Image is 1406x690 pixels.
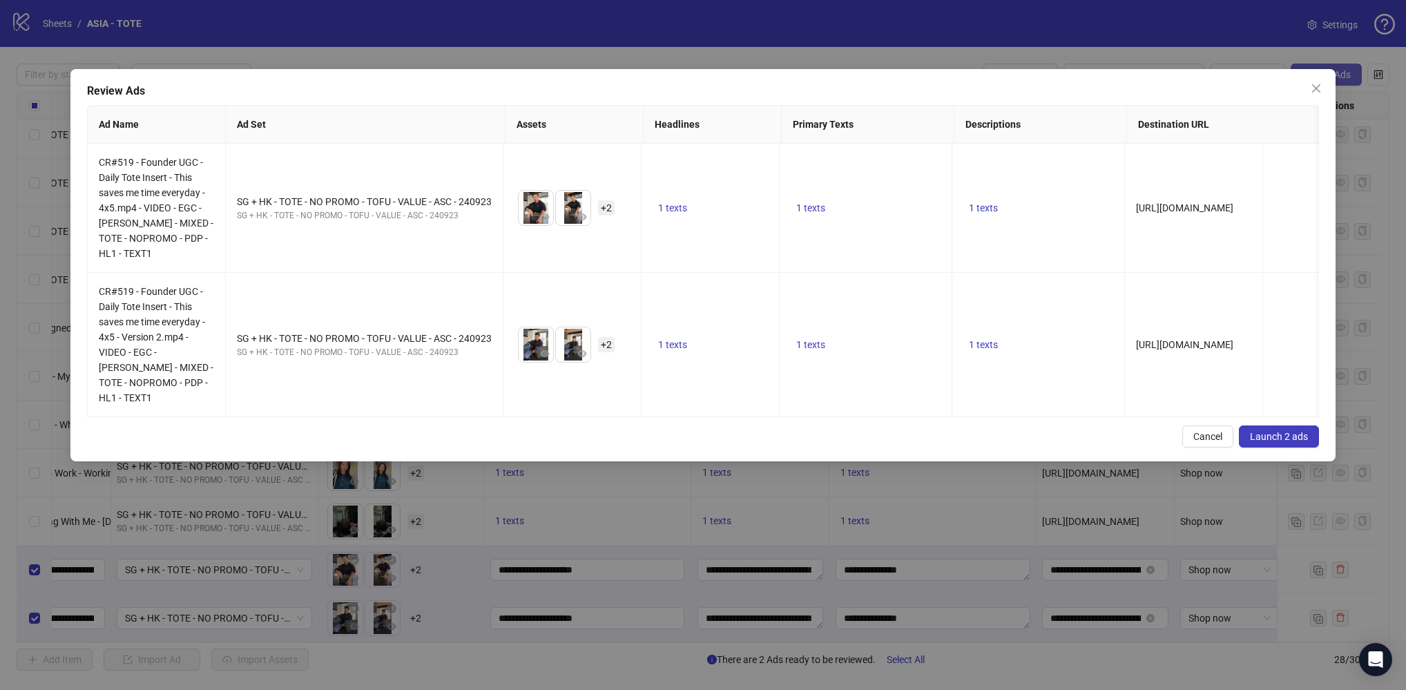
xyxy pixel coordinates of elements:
[782,106,954,144] th: Primary Texts
[1127,106,1336,144] th: Destination URL
[653,336,693,353] button: 1 texts
[99,286,213,403] span: CR#519 - Founder UGC - Daily Tote Insert - This saves me time everyday - 4x5 - Version 2.mp4 - VI...
[969,339,998,350] span: 1 texts
[87,83,1319,99] div: Review Ads
[598,337,615,352] span: + 2
[1359,643,1392,676] div: Open Intercom Messenger
[237,346,492,359] div: SG + HK - TOTE - NO PROMO - TOFU - VALUE - ASC - 240923
[658,202,687,213] span: 1 texts
[1305,77,1327,99] button: Close
[658,339,687,350] span: 1 texts
[644,106,782,144] th: Headlines
[1136,202,1233,213] span: [URL][DOMAIN_NAME]
[519,327,553,362] img: Asset 1
[577,212,587,222] span: eye
[99,157,213,259] span: CR#519 - Founder UGC - Daily Tote Insert - This saves me time everyday - 4x5.mp4 - VIDEO - EGC - ...
[969,202,998,213] span: 1 texts
[653,200,693,216] button: 1 texts
[796,202,825,213] span: 1 texts
[1136,339,1233,350] span: [URL][DOMAIN_NAME]
[954,106,1127,144] th: Descriptions
[88,106,226,144] th: Ad Name
[574,345,590,362] button: Preview
[577,349,587,358] span: eye
[1239,425,1319,448] button: Launch 2 ads
[540,212,550,222] span: eye
[791,336,831,353] button: 1 texts
[556,327,590,362] img: Asset 2
[556,191,590,225] img: Asset 2
[574,209,590,225] button: Preview
[537,345,553,362] button: Preview
[1311,83,1322,94] span: close
[519,191,553,225] img: Asset 1
[963,200,1003,216] button: 1 texts
[598,200,615,215] span: + 2
[791,200,831,216] button: 1 texts
[1250,431,1308,442] span: Launch 2 ads
[237,209,492,222] div: SG + HK - TOTE - NO PROMO - TOFU - VALUE - ASC - 240923
[226,106,505,144] th: Ad Set
[1182,425,1233,448] button: Cancel
[540,349,550,358] span: eye
[1193,431,1222,442] span: Cancel
[796,339,825,350] span: 1 texts
[505,106,644,144] th: Assets
[537,209,553,225] button: Preview
[963,336,1003,353] button: 1 texts
[237,194,492,209] div: SG + HK - TOTE - NO PROMO - TOFU - VALUE - ASC - 240923
[237,331,492,346] div: SG + HK - TOTE - NO PROMO - TOFU - VALUE - ASC - 240923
